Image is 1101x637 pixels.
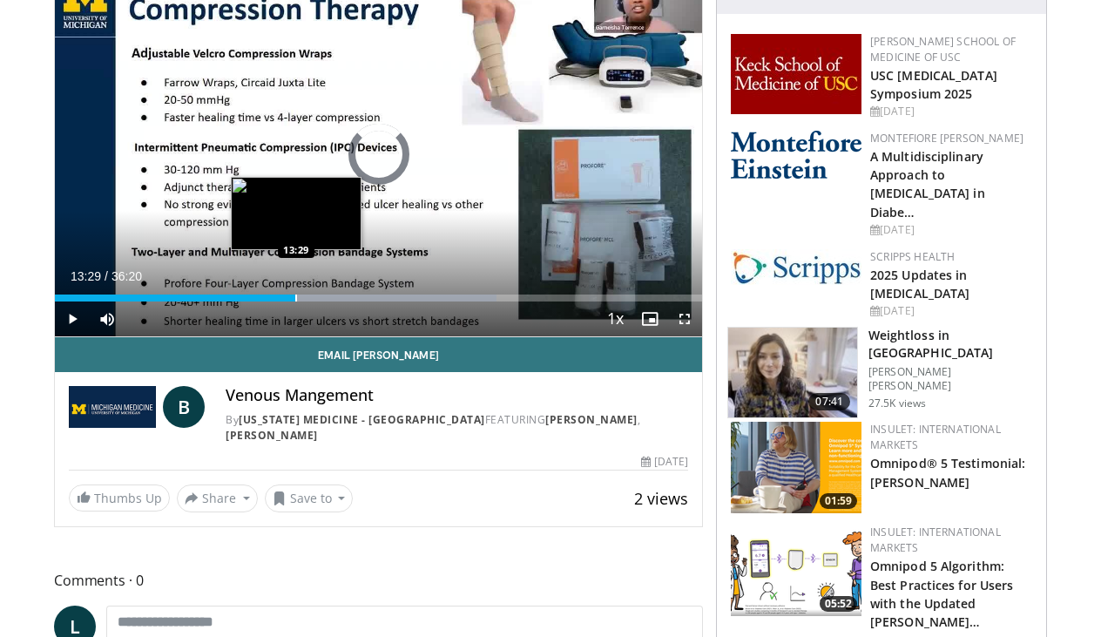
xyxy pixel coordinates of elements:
img: 7b941f1f-d101-407a-8bfa-07bd47db01ba.png.150x105_q85_autocrop_double_scale_upscale_version-0.2.jpg [731,34,861,114]
a: Montefiore [PERSON_NAME] [870,131,1023,146]
img: c9f2b0b7-b02a-4276-a72a-b0cbb4230bc1.jpg.150x105_q85_autocrop_double_scale_upscale_version-0.2.jpg [731,249,861,285]
p: 27.5K views [868,396,926,410]
a: [PERSON_NAME] School of Medicine of USC [870,34,1016,64]
div: [DATE] [641,454,688,470]
button: Mute [90,302,125,336]
a: 01:59 [731,422,861,513]
a: Insulet: International Markets [870,525,1001,555]
a: B [163,386,205,428]
a: 05:52 [731,525,861,616]
div: [DATE] [870,222,1032,238]
p: [PERSON_NAME] [PERSON_NAME] [868,365,1036,393]
span: Comments 0 [54,569,703,592]
span: 01:59 [820,493,857,509]
a: 07:41 Weightloss in [GEOGRAPHIC_DATA] [PERSON_NAME] [PERSON_NAME] 27.5K views [727,327,1036,419]
span: 13:29 [71,269,101,283]
a: [PERSON_NAME] [545,412,638,427]
div: [DATE] [870,303,1032,319]
img: Michigan Medicine - Podiatry [69,386,156,428]
button: Enable picture-in-picture mode [632,302,667,336]
a: Insulet: International Markets [870,422,1001,452]
img: b0142b4c-93a1-4b58-8f91-5265c282693c.png.150x105_q85_autocrop_double_scale_upscale_version-0.2.png [731,131,861,179]
button: Playback Rate [598,302,632,336]
img: image.jpeg [231,177,361,250]
a: [PERSON_NAME] [226,428,318,443]
a: [US_STATE] Medicine - [GEOGRAPHIC_DATA] [239,412,485,427]
button: Save to [265,485,354,512]
img: 6d50c0dd-ba08-46d7-8ee2-cf2a961867be.png.150x105_q85_crop-smart_upscale.png [731,422,861,513]
h4: Venous Mangement [226,386,688,405]
button: Play [55,302,90,336]
a: Thumbs Up [69,485,170,512]
img: 9983fed1-7565-45be-8934-aef1103ce6e2.150x105_q85_crop-smart_upscale.jpg [728,328,857,418]
a: A Multidisciplinary Approach to [MEDICAL_DATA] in Diabe… [870,148,985,220]
img: 28928f16-10b7-4d97-890d-06b5c2964f7d.png.150x105_q85_crop-smart_upscale.png [731,525,861,616]
div: [DATE] [870,104,1032,119]
a: Scripps Health [870,249,955,264]
span: 36:20 [111,269,142,283]
span: 07:41 [808,393,850,410]
a: Email [PERSON_NAME] [55,337,702,372]
a: Omnipod 5 Algorithm: Best Practices for Users with the Updated [PERSON_NAME]… [870,558,1013,629]
h3: Weightloss in [GEOGRAPHIC_DATA] [868,327,1036,362]
span: 05:52 [820,596,857,612]
button: Fullscreen [667,302,702,336]
a: 2025 Updates in [MEDICAL_DATA] [870,267,969,302]
div: Progress Bar [55,295,702,302]
span: / [105,269,108,283]
div: By FEATURING , [226,412,688,444]
span: 2 views [634,488,688,509]
button: Share [177,485,258,512]
a: Omnipod® 5 Testimonial: [PERSON_NAME] [870,455,1025,490]
a: USC [MEDICAL_DATA] Symposium 2025 [870,67,997,102]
